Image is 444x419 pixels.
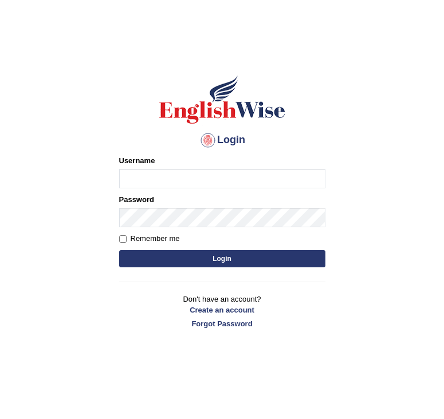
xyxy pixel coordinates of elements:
img: Logo of English Wise sign in for intelligent practice with AI [157,74,288,125]
h4: Login [119,131,325,149]
label: Remember me [119,233,180,244]
a: Forgot Password [119,318,325,329]
p: Don't have an account? [119,294,325,329]
label: Password [119,194,154,205]
button: Login [119,250,325,267]
input: Remember me [119,235,127,243]
label: Username [119,155,155,166]
a: Create an account [119,305,325,315]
